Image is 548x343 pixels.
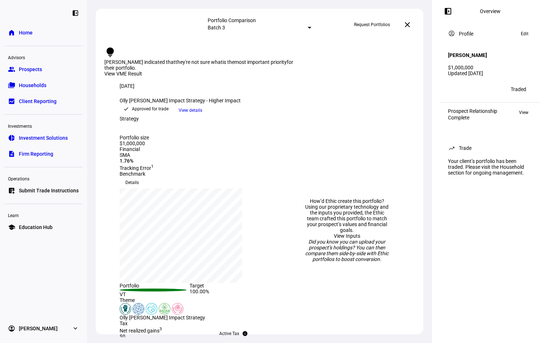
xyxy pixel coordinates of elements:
[120,158,260,164] div: 1.76%
[304,198,390,204] div: How’d Ethic create this portfolio?
[8,29,15,36] eth-mat-symbol: home
[120,320,260,326] div: Tax
[175,59,223,65] span: they're not sure what
[190,283,260,289] div: Target
[132,105,169,113] div: Approved for trade
[125,177,139,188] span: Details
[133,303,144,315] img: workerTreatment.colored.svg
[4,78,83,93] a: folder_copyHouseholds
[519,108,528,117] span: View
[4,147,83,161] a: descriptionFirm Reporting
[151,164,154,169] sup: 1
[120,177,145,188] button: Details
[515,108,532,117] button: View
[4,121,83,131] div: Investments
[173,105,208,116] button: View details
[8,325,15,332] eth-mat-symbol: account_circle
[19,66,42,73] span: Prospects
[448,115,497,121] div: Complete
[173,107,208,113] a: View details
[120,297,260,303] div: Theme
[120,165,154,171] span: Tracking Error
[120,135,149,140] div: Portfolio size
[19,29,33,36] span: Home
[208,25,225,30] mat-select-trigger: Batch 3
[444,155,536,179] div: Your client’s portfolio has been traded. Please visit the Household section for ongoing management.
[8,224,15,231] eth-mat-symbol: school
[120,315,260,320] div: Olly [PERSON_NAME] Impact Strategy
[120,291,190,297] div: VT
[234,59,287,65] span: most important priority
[8,66,15,73] eth-mat-symbol: group
[459,145,472,151] div: Trade
[120,116,149,122] div: Strategy
[8,134,15,142] eth-mat-symbol: pie_chart
[8,82,15,89] eth-mat-symbol: folder_copy
[19,150,53,158] span: Firm Reporting
[120,283,190,289] div: Portfolio
[4,52,83,62] div: Advisors
[451,87,457,92] span: AW
[517,29,532,38] button: Edit
[448,108,497,114] div: Prospect Relationship
[4,25,83,40] a: homeHome
[120,140,149,146] div: $1,000,000
[120,188,242,283] div: chart, 1 series
[104,59,315,71] div: [PERSON_NAME] indicated that is the for their portfolio.
[521,29,528,38] span: Edit
[4,131,83,145] a: pie_chartInvestment Solutions
[72,325,79,332] eth-mat-symbol: expand_more
[120,171,260,177] div: Benchmark
[448,52,487,58] h4: [PERSON_NAME]
[19,134,68,142] span: Investment Solutions
[72,9,79,17] eth-mat-symbol: left_panel_close
[448,144,455,152] mat-icon: trending_up
[4,62,83,77] a: groupProspects
[4,94,83,109] a: bid_landscapeClient Reporting
[120,152,260,158] div: SMA
[104,46,116,58] mat-icon: lightbulb
[172,303,183,315] img: immigrationJustice.colored.svg
[208,17,311,23] div: Portfolio Comparison
[8,98,15,105] eth-mat-symbol: bid_landscape
[104,71,415,77] div: View VME Result
[448,144,532,152] eth-panel-overview-card-header: Trade
[448,70,532,76] div: Updated [DATE]
[120,334,260,339] div: $0
[120,328,162,334] span: Net realized gains
[8,187,15,194] eth-mat-symbol: list_alt_add
[19,224,53,231] span: Education Hub
[19,325,58,332] span: [PERSON_NAME]
[190,289,260,297] div: 100.00%
[120,83,260,89] div: [DATE]
[120,303,131,315] img: racialJustice.colored.svg
[19,98,57,105] span: Client Reporting
[120,146,260,152] div: Financial
[120,98,260,103] div: Olly [PERSON_NAME] Impact Strategy - Higher Impact
[4,173,83,183] div: Operations
[19,82,46,89] span: Households
[448,30,455,37] mat-icon: account_circle
[334,233,360,239] a: View Inputs
[146,303,157,315] img: healthWellness.colored.svg
[8,150,15,158] eth-mat-symbol: description
[448,29,532,38] eth-panel-overview-card-header: Profile
[511,86,526,92] div: Traded
[304,204,390,233] div: Using our proprietary technology and the inputs you provided, the Ethic team crafted this portfol...
[444,7,452,16] mat-icon: left_panel_open
[4,210,83,220] div: Learn
[459,31,473,37] div: Profile
[448,65,532,70] div: $1,000,000
[123,106,129,112] mat-icon: check
[19,187,79,194] span: Submit Trade Instructions
[480,8,501,14] div: Overview
[159,303,170,315] img: deforestation.colored.svg
[179,105,202,116] span: View details
[304,239,390,262] div: Did you know you can upload your prospect’s holdings? You can then compare them side-by-side with...
[403,20,412,29] mat-icon: close
[159,326,162,331] sup: 3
